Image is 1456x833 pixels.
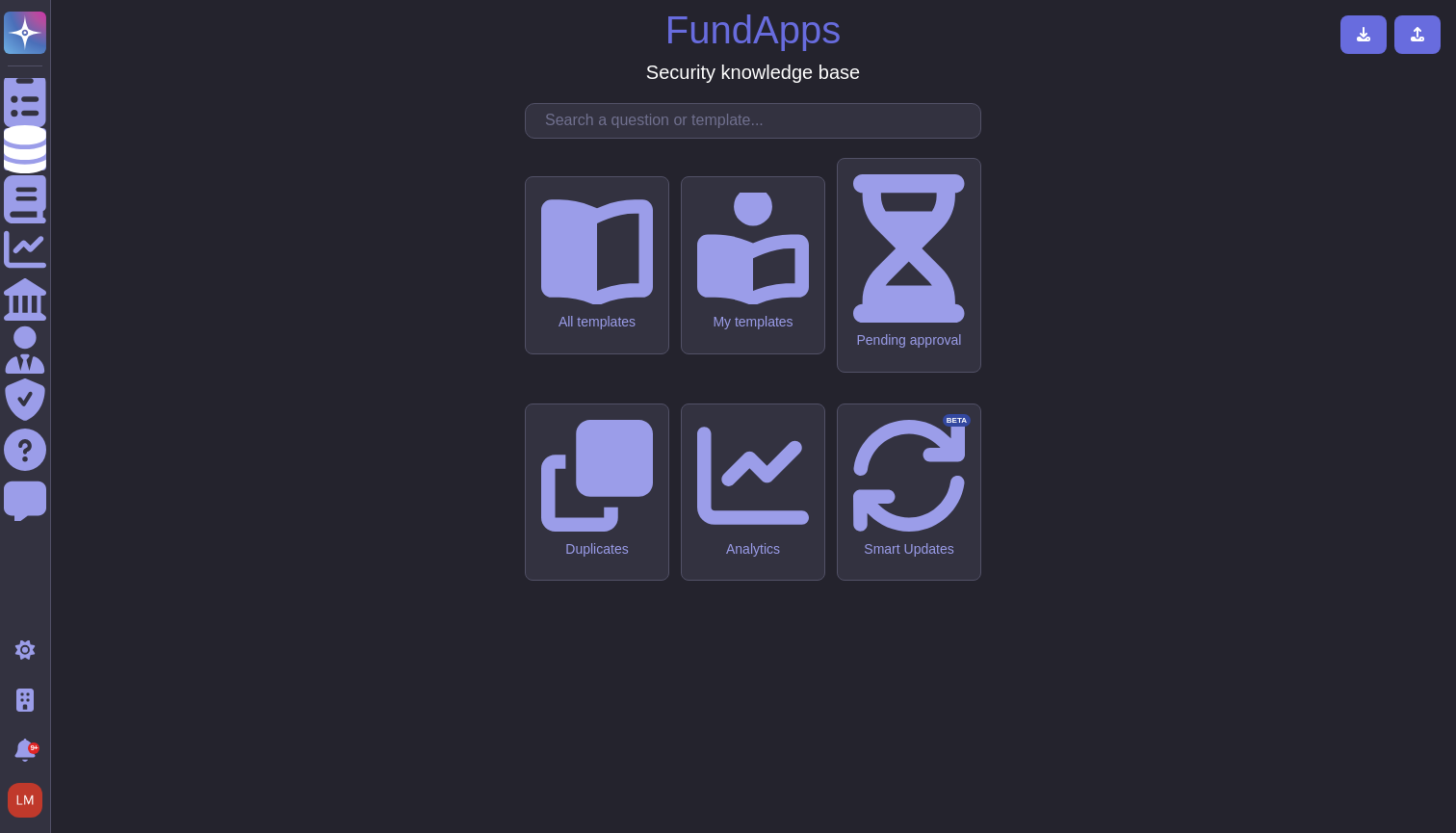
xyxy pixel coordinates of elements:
[541,314,653,330] div: All templates
[646,61,860,84] h3: Security knowledge base
[541,541,653,558] div: Duplicates
[4,779,56,821] button: user
[853,541,965,558] div: Smart Updates
[28,742,39,754] div: 9+
[535,104,980,138] input: Search a question or template...
[943,414,971,428] div: BETA
[853,332,965,349] div: Pending approval
[665,7,841,53] h1: FundApps
[697,314,809,330] div: My templates
[697,541,809,558] div: Analytics
[8,783,42,818] img: user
